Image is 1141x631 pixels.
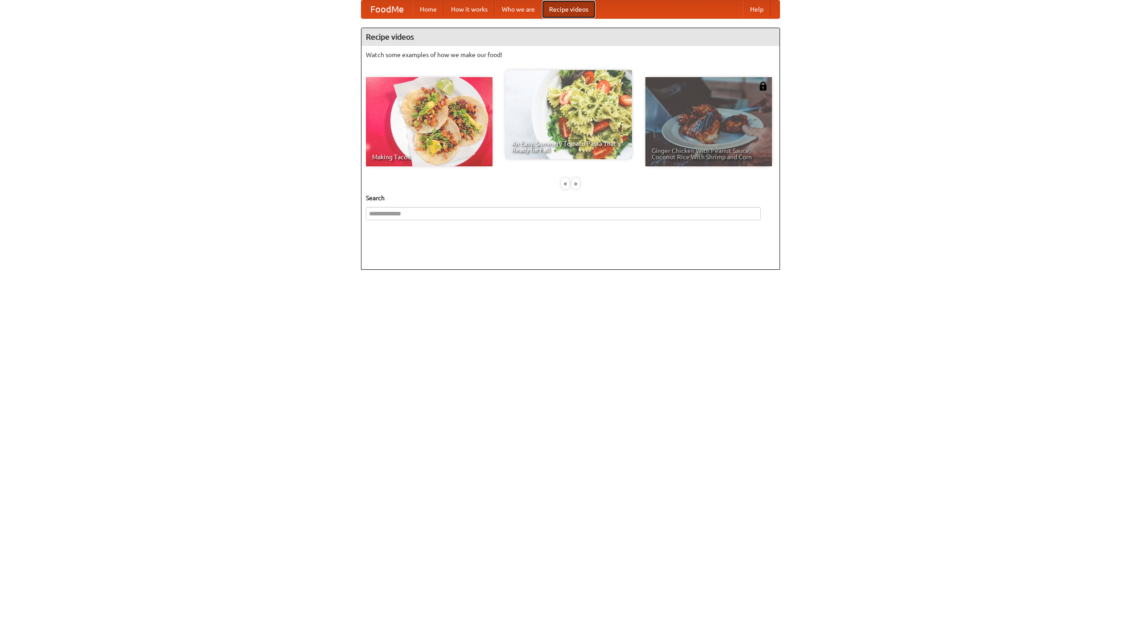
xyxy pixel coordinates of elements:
a: How it works [444,0,495,18]
span: An Easy, Summery Tomato Pasta That's Ready for Fall [512,140,626,153]
p: Watch some examples of how we make our food! [366,50,775,59]
h5: Search [366,194,775,202]
a: Making Tacos [366,77,493,166]
a: Recipe videos [542,0,595,18]
h4: Recipe videos [361,28,780,46]
a: Help [743,0,771,18]
img: 483408.png [759,82,768,91]
span: Making Tacos [372,154,486,160]
a: An Easy, Summery Tomato Pasta That's Ready for Fall [505,70,632,159]
a: Home [413,0,444,18]
a: FoodMe [361,0,413,18]
a: Who we are [495,0,542,18]
div: « [561,178,569,189]
div: » [572,178,580,189]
